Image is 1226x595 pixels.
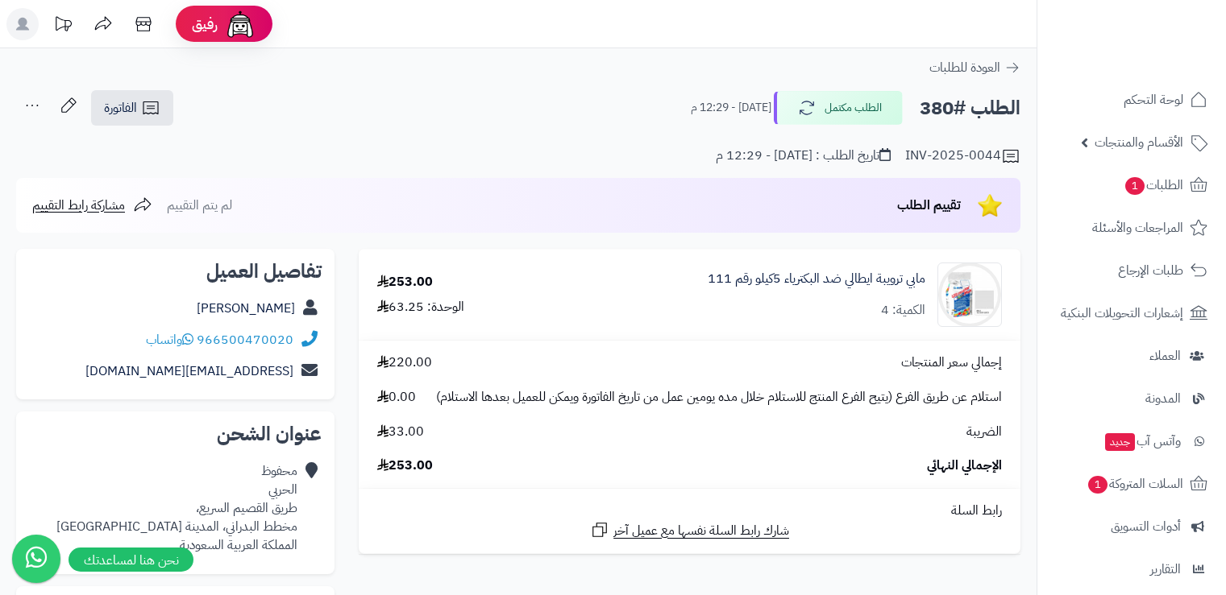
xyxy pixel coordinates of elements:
[377,423,424,441] span: 33.00
[881,301,925,320] div: الكمية: 4
[1047,379,1216,418] a: المدونة
[1047,209,1216,247] a: المراجعات والأسئلة
[56,462,297,554] div: محفوظ الحربي طريق القصيم السريع، مخطط البدراني، المدينة [GEOGRAPHIC_DATA] المملكة العربية السعودية
[1124,174,1183,196] span: الطلبات
[224,8,256,40] img: ai-face.png
[1047,507,1216,546] a: أدوات التسويق
[1092,217,1183,239] span: المراجعات والأسئلة
[1149,345,1181,367] span: العملاء
[905,147,1020,166] div: INV-2025-0044
[1116,43,1211,77] img: logo-2.png
[1150,558,1181,581] span: التقارير
[1047,422,1216,461] a: وآتس آبجديد
[1088,476,1108,494] span: 1
[938,262,1001,327] img: 1711197733-%D9%85%D8%A7%D8%A8%D9%8A%20111-90x90.jpg
[897,196,961,215] span: تقييم الطلب
[32,196,125,215] span: مشاركة رابط التقييم
[436,388,1002,407] span: استلام عن طريق الفرع (يتيح الفرع المنتج للاستلام خلال مده يومين عمل من تاريخ الفاتورة ويمكن للعمي...
[1047,337,1216,375] a: العملاء
[966,423,1002,441] span: الضريبة
[146,330,193,349] a: واتساب
[377,388,416,407] span: 0.00
[1047,550,1216,589] a: التقارير
[365,502,1014,520] div: رابط السلة
[716,147,891,165] div: تاريخ الطلب : [DATE] - 12:29 م
[1103,430,1181,452] span: وآتس آب
[901,353,1002,372] span: إجمالي سعر المنتجات
[1087,473,1183,495] span: السلات المتروكة
[197,330,293,349] a: 966500470020
[774,91,903,125] button: الطلب مكتمل
[1124,89,1183,111] span: لوحة التحكم
[1145,387,1181,410] span: المدونة
[1047,251,1216,290] a: طلبات الإرجاع
[1047,294,1216,333] a: إشعارات التحويلات البنكية
[927,457,1002,475] span: الإجمالي النهائي
[85,362,293,381] a: [EMAIL_ADDRESS][DOMAIN_NAME]
[1095,131,1183,154] span: الأقسام والمنتجات
[377,353,432,372] span: 220.00
[929,58,1000,77] span: العودة للطلبات
[708,270,925,288] a: مابي ترويبة ايطالي ضد البكترياء 5كيلو رقم 111
[1105,433,1135,451] span: جديد
[377,298,464,316] div: الوحدة: 63.25
[197,299,295,318] a: [PERSON_NAME]
[691,100,771,116] small: [DATE] - 12:29 م
[1047,81,1216,119] a: لوحة التحكم
[920,92,1020,125] h2: الطلب #380
[929,58,1020,77] a: العودة للطلبات
[1118,259,1183,282] span: طلبات الإرجاع
[590,520,789,540] a: شارك رابط السلة نفسها مع عميل آخر
[377,273,433,291] div: 253.00
[104,98,137,118] span: الفاتورة
[192,14,218,34] span: رفيق
[1047,465,1216,503] a: السلات المتروكة1
[43,8,83,44] a: تحديثات المنصة
[29,424,322,444] h2: عنوان الشحن
[1061,302,1183,324] span: إشعارات التحويلات البنكية
[1125,177,1145,195] span: 1
[613,522,789,540] span: شارك رابط السلة نفسها مع عميل آخر
[167,196,232,215] span: لم يتم التقييم
[91,90,173,126] a: الفاتورة
[377,457,433,475] span: 253.00
[1111,515,1181,538] span: أدوات التسويق
[32,196,152,215] a: مشاركة رابط التقييم
[29,262,322,281] h2: تفاصيل العميل
[1047,166,1216,205] a: الطلبات1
